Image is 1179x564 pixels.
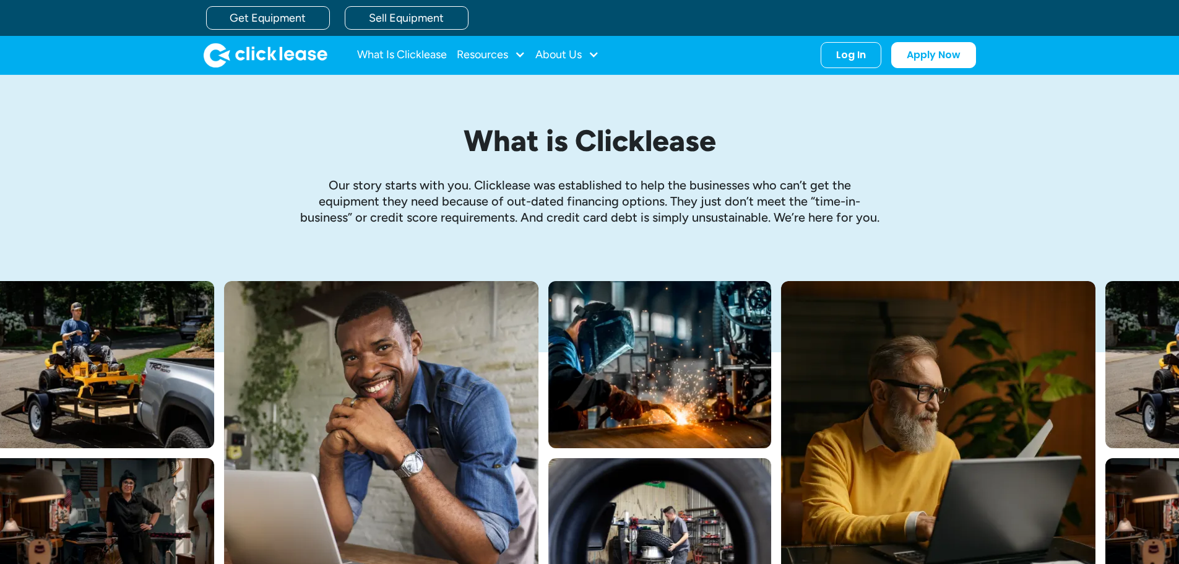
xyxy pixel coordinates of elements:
[836,49,866,61] div: Log In
[535,43,599,67] div: About Us
[299,177,881,225] p: Our story starts with you. Clicklease was established to help the businesses who can’t get the eq...
[204,43,327,67] a: home
[457,43,525,67] div: Resources
[548,281,771,448] img: A welder in a large mask working on a large pipe
[206,6,330,30] a: Get Equipment
[299,124,881,157] h1: What is Clicklease
[891,42,976,68] a: Apply Now
[204,43,327,67] img: Clicklease logo
[345,6,469,30] a: Sell Equipment
[357,43,447,67] a: What Is Clicklease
